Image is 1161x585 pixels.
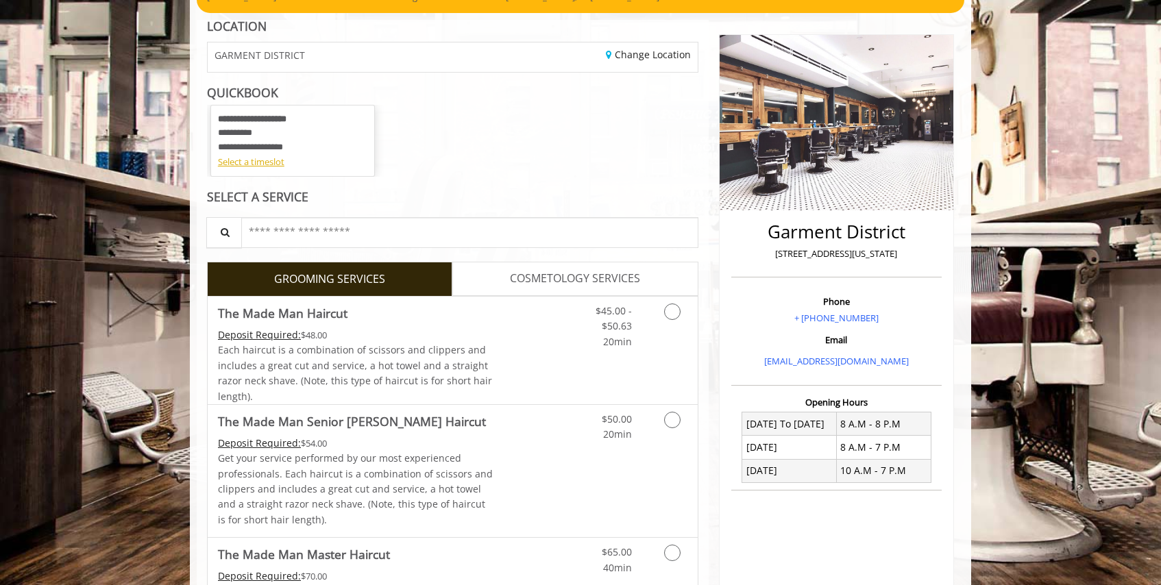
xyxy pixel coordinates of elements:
[742,436,837,459] td: [DATE]
[836,459,931,482] td: 10 A.M - 7 P.M
[274,271,385,288] span: GROOMING SERVICES
[794,312,879,324] a: + [PHONE_NUMBER]
[602,545,632,558] span: $65.00
[742,412,837,436] td: [DATE] To [DATE]
[596,304,632,332] span: $45.00 - $50.63
[735,222,938,242] h2: Garment District
[207,84,278,101] b: QUICKBOOK
[602,412,632,425] span: $50.00
[603,335,632,348] span: 20min
[218,303,347,323] b: The Made Man Haircut
[603,427,632,440] span: 20min
[218,545,390,564] b: The Made Man Master Haircut
[218,436,493,451] div: $54.00
[218,327,493,343] div: $48.00
[218,569,301,582] span: This service needs some Advance to be paid before we block your appointment
[218,412,486,431] b: The Made Man Senior [PERSON_NAME] Haircut
[218,451,493,527] p: Get your service performed by our most experienced professionals. Each haircut is a combination o...
[510,270,640,288] span: COSMETOLOGY SERVICES
[218,436,301,449] span: This service needs some Advance to be paid before we block your appointment
[206,217,242,248] button: Service Search
[731,397,942,407] h3: Opening Hours
[735,247,938,261] p: [STREET_ADDRESS][US_STATE]
[836,412,931,436] td: 8 A.M - 8 P.M
[207,190,698,203] div: SELECT A SERVICE
[215,50,305,60] span: GARMENT DISTRICT
[836,436,931,459] td: 8 A.M - 7 P.M
[742,459,837,482] td: [DATE]
[218,328,301,341] span: This service needs some Advance to be paid before we block your appointment
[735,297,938,306] h3: Phone
[606,48,691,61] a: Change Location
[603,561,632,574] span: 40min
[207,18,267,34] b: LOCATION
[218,343,492,402] span: Each haircut is a combination of scissors and clippers and includes a great cut and service, a ho...
[218,155,367,169] div: Select a timeslot
[764,355,909,367] a: [EMAIL_ADDRESS][DOMAIN_NAME]
[218,569,493,584] div: $70.00
[735,335,938,345] h3: Email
